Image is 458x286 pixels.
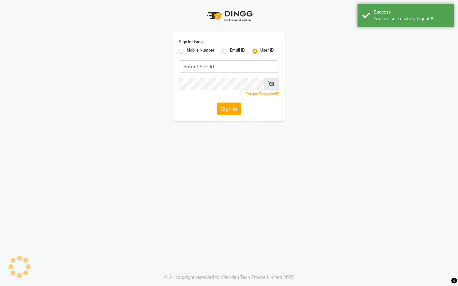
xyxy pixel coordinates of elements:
button: Sign In [217,103,241,115]
div: Success [374,9,449,15]
img: logo1.svg [203,6,255,25]
input: Username [179,78,264,90]
input: Username [179,60,279,73]
div: You are successfully logout !! [374,15,449,22]
label: Sign In Using: [179,39,204,45]
label: User ID [260,47,274,55]
label: Mobile Number [187,47,215,55]
a: Forgot Password? [245,92,279,96]
label: Email ID [230,47,245,55]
